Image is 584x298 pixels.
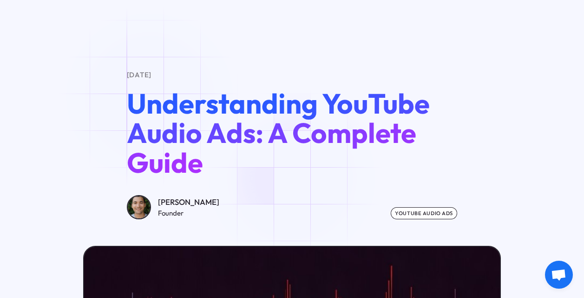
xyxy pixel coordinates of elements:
[127,86,430,180] span: Understanding YouTube Audio Ads: A Complete Guide
[391,207,457,219] div: youtube audio ads
[127,70,458,80] div: [DATE]
[158,208,219,218] div: Founder
[545,261,573,289] a: Open chat
[158,196,219,208] div: [PERSON_NAME]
